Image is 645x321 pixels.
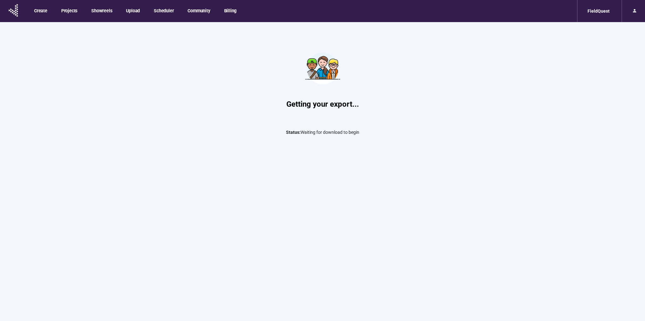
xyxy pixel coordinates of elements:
button: Community [182,4,214,17]
button: Upload [121,4,144,17]
button: Projects [56,4,82,17]
p: Waiting for download to begin [228,129,417,136]
img: Teamwork [299,45,346,92]
div: FieldQuest [584,5,613,17]
button: Create [29,4,52,17]
span: Status: [286,130,301,135]
h1: Getting your export... [228,98,417,110]
button: Billing [219,4,241,17]
button: Scheduler [149,4,178,17]
button: Showreels [86,4,116,17]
